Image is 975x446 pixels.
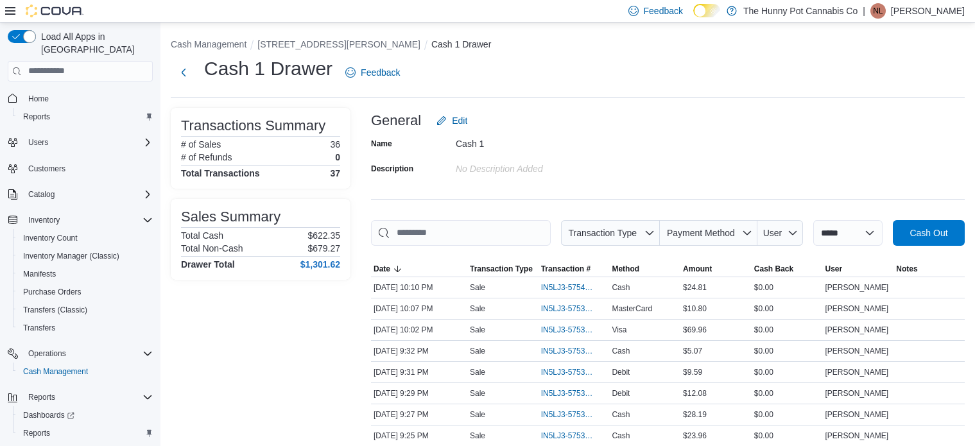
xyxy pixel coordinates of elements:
h4: 37 [330,168,340,178]
button: Transfers [13,319,158,337]
button: Reports [3,388,158,406]
span: NL [873,3,883,19]
button: Transaction Type [467,261,539,277]
span: Transfers [23,323,55,333]
button: Inventory Manager (Classic) [13,247,158,265]
span: Reports [18,109,153,124]
button: IN5LJ3-5753996 [541,301,607,316]
span: Manifests [23,269,56,279]
h3: General [371,113,421,128]
span: Debit [612,388,630,399]
span: $69.96 [683,325,707,335]
button: Cash Management [13,363,158,381]
span: Catalog [28,189,55,200]
span: $5.07 [683,346,702,356]
button: Inventory [3,211,158,229]
span: IN5LJ3-5753996 [541,304,594,314]
h1: Cash 1 Drawer [204,56,332,81]
span: Home [28,94,49,104]
a: Reports [18,109,55,124]
button: IN5LJ3-5753639 [541,407,607,422]
span: $10.80 [683,304,707,314]
a: Home [23,91,54,107]
button: Date [371,261,467,277]
span: [PERSON_NAME] [825,346,889,356]
span: Inventory Manager (Classic) [23,251,119,261]
button: Operations [3,345,158,363]
span: User [763,228,782,238]
span: Cash [612,409,630,420]
button: Catalog [23,187,60,202]
div: $0.00 [752,407,823,422]
p: Sale [470,346,485,356]
p: Sale [470,304,485,314]
button: Users [3,133,158,151]
span: Dashboards [23,410,74,420]
span: Catalog [23,187,153,202]
span: Date [374,264,390,274]
p: 36 [330,139,340,150]
div: $0.00 [752,428,823,443]
span: Customers [23,160,153,176]
p: [PERSON_NAME] [891,3,965,19]
span: User [825,264,843,274]
p: Sale [470,325,485,335]
span: Load All Apps in [GEOGRAPHIC_DATA] [36,30,153,56]
div: No Description added [456,159,628,174]
button: Notes [893,261,965,277]
span: [PERSON_NAME] [825,282,889,293]
h4: $1,301.62 [300,259,340,270]
p: Sale [470,367,485,377]
button: IN5LJ3-5753630 [541,428,607,443]
span: [PERSON_NAME] [825,304,889,314]
div: [DATE] 9:29 PM [371,386,467,401]
div: $0.00 [752,343,823,359]
button: Users [23,135,53,150]
input: This is a search bar. As you type, the results lower in the page will automatically filter. [371,220,551,246]
button: Reports [13,424,158,442]
h6: # of Refunds [181,152,232,162]
span: IN5LJ3-5753954 [541,325,594,335]
span: Cash [612,282,630,293]
span: Payment Method [667,228,735,238]
span: IN5LJ3-5753667 [541,388,594,399]
a: Inventory Manager (Classic) [18,248,125,264]
span: Transaction # [541,264,591,274]
p: Sale [470,388,485,399]
button: IN5LJ3-5753675 [541,365,607,380]
div: [DATE] 10:07 PM [371,301,467,316]
button: IN5LJ3-5753684 [541,343,607,359]
button: Operations [23,346,71,361]
span: $9.59 [683,367,702,377]
span: Inventory Manager (Classic) [18,248,153,264]
div: $0.00 [752,301,823,316]
button: Reports [13,108,158,126]
h4: Drawer Total [181,259,235,270]
button: IN5LJ3-5753667 [541,386,607,401]
button: Customers [3,159,158,178]
span: [PERSON_NAME] [825,388,889,399]
a: Transfers [18,320,60,336]
span: Purchase Orders [23,287,82,297]
a: Dashboards [13,406,158,424]
label: Name [371,139,392,149]
button: Purchase Orders [13,283,158,301]
button: [STREET_ADDRESS][PERSON_NAME] [257,39,420,49]
span: Operations [23,346,153,361]
a: Customers [23,161,71,176]
span: Manifests [18,266,153,282]
span: Dark Mode [693,17,694,18]
button: Cash Management [171,39,246,49]
a: Transfers (Classic) [18,302,92,318]
p: 0 [335,152,340,162]
button: Transfers (Classic) [13,301,158,319]
span: Inventory Count [23,233,78,243]
span: Cash Management [18,364,153,379]
span: $23.96 [683,431,707,441]
h3: Transactions Summary [181,118,325,133]
span: Reports [23,112,50,122]
button: Manifests [13,265,158,283]
span: Purchase Orders [18,284,153,300]
button: Payment Method [660,220,757,246]
div: $0.00 [752,322,823,338]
